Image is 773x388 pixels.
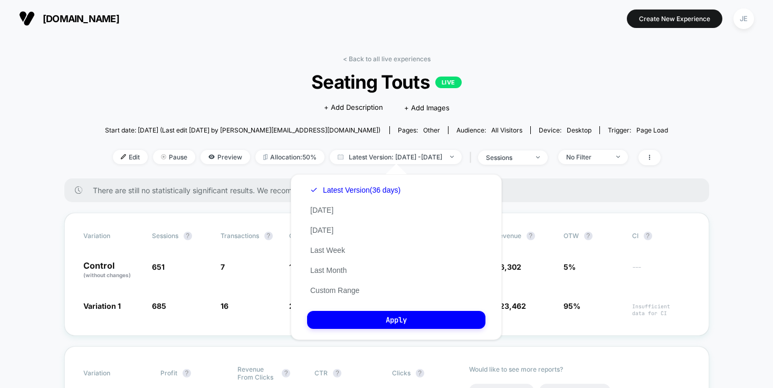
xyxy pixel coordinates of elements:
[83,261,141,279] p: Control
[201,150,250,164] span: Preview
[324,102,383,113] span: + Add Description
[467,150,478,165] span: |
[307,245,348,255] button: Last Week
[307,311,485,329] button: Apply
[495,262,521,271] span: $
[567,126,591,134] span: desktop
[404,103,450,112] span: + Add Images
[152,301,166,310] span: 685
[608,126,668,134] div: Trigger:
[632,264,690,279] span: ---
[152,232,178,240] span: Sessions
[221,301,228,310] span: 16
[423,126,440,134] span: other
[530,126,599,134] span: Device:
[307,225,337,235] button: [DATE]
[333,369,341,377] button: ?
[105,126,380,134] span: Start date: [DATE] (Last edit [DATE] by [PERSON_NAME][EMAIL_ADDRESS][DOMAIN_NAME])
[491,126,522,134] span: All Visitors
[184,232,192,240] button: ?
[307,286,362,295] button: Custom Range
[307,205,337,215] button: [DATE]
[536,156,540,158] img: end
[733,8,754,29] div: JE
[83,301,121,310] span: Variation 1
[183,369,191,377] button: ?
[282,369,290,377] button: ?
[330,150,462,164] span: Latest Version: [DATE] - [DATE]
[255,150,325,164] span: Allocation: 50%
[416,369,424,377] button: ?
[16,10,122,27] button: [DOMAIN_NAME]
[584,232,593,240] button: ?
[627,10,722,28] button: Create New Experience
[237,365,276,381] span: Revenue From Clicks
[338,154,343,159] img: calendar
[456,126,522,134] div: Audience:
[495,301,526,310] span: $
[527,232,535,240] button: ?
[500,301,526,310] span: 23,462
[392,369,411,377] span: Clicks
[153,150,195,164] span: Pause
[263,154,268,160] img: rebalance
[307,266,350,275] button: Last Month
[152,262,165,271] span: 651
[43,13,119,24] span: [DOMAIN_NAME]
[500,262,521,271] span: 6,302
[113,150,148,164] span: Edit
[121,154,126,159] img: edit
[314,369,328,377] span: CTR
[83,272,131,278] span: (without changes)
[730,8,757,30] button: JE
[644,232,652,240] button: ?
[564,232,622,240] span: OTW
[486,154,528,162] div: sessions
[160,369,177,377] span: Profit
[469,365,690,373] p: Would like to see more reports?
[19,11,35,26] img: Visually logo
[221,262,225,271] span: 7
[636,126,668,134] span: Page Load
[83,365,141,381] span: Variation
[566,153,608,161] div: No Filter
[93,186,688,195] span: There are still no statistically significant results. We recommend waiting a few more days
[398,126,440,134] div: Pages:
[616,156,620,158] img: end
[133,71,640,93] span: Seating Touts
[83,232,141,240] span: Variation
[343,55,431,63] a: < Back to all live experiences
[450,156,454,158] img: end
[161,154,166,159] img: end
[632,232,690,240] span: CI
[564,262,576,271] span: 5%
[564,301,580,310] span: 95%
[264,232,273,240] button: ?
[632,303,690,317] span: Insufficient data for CI
[221,232,259,240] span: Transactions
[435,77,462,88] p: LIVE
[307,185,404,195] button: Latest Version(36 days)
